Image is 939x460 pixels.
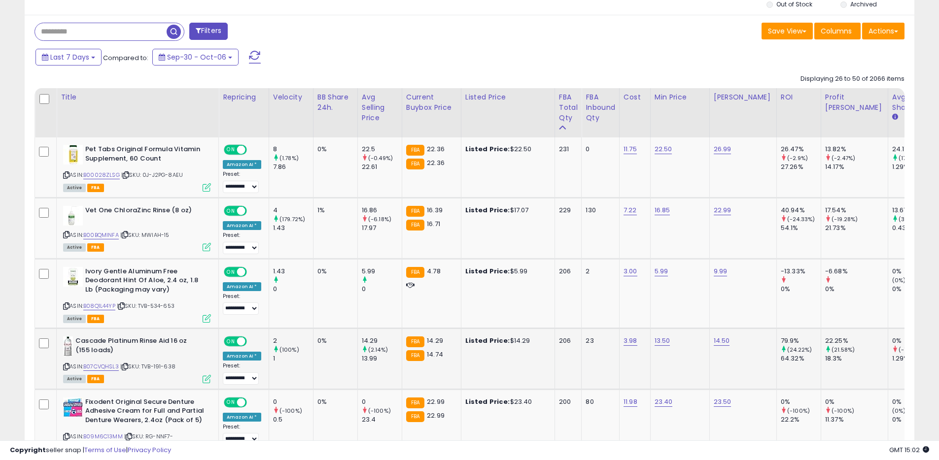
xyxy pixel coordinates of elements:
a: B00028ZLSG [83,171,120,179]
div: 0% [892,285,932,294]
div: 1.29% [892,354,932,363]
span: OFF [245,206,261,215]
span: Sep-30 - Oct-06 [167,52,226,62]
a: 7.22 [624,205,637,215]
div: 0 [362,397,402,406]
div: Amazon AI * [223,352,261,361]
div: Avg BB Share [892,92,928,113]
div: 0% [781,397,821,406]
div: Preset: [223,232,261,254]
div: 17.97 [362,224,402,232]
span: All listings currently available for purchase on Amazon [63,375,86,383]
a: 11.98 [624,397,637,407]
div: 64.32% [781,354,821,363]
b: Fixodent Original Secure Denture Adhesive Cream for Full and Partial Denture Wearers, 2.4oz (Pack... [85,397,205,427]
span: OFF [245,146,261,154]
b: Ivory Gentle Aluminum Free Deodorant Hint Of Aloe, 2.4 oz, 1.8 Lb (Packaging may vary) [85,267,205,297]
div: -13.33% [781,267,821,276]
a: B08Q1L44YP [83,302,115,310]
div: 18.3% [825,354,888,363]
div: $14.29 [465,336,547,345]
div: 4 [273,206,313,215]
div: ASIN: [63,267,211,322]
div: 1% [317,206,350,215]
a: 14.50 [714,336,730,346]
div: 0% [892,336,932,345]
small: (-100%) [787,407,810,415]
div: 206 [559,267,574,276]
div: Velocity [273,92,309,102]
div: Profit [PERSON_NAME] [825,92,884,113]
div: 2 [273,336,313,345]
div: Preset: [223,171,261,193]
button: Save View [762,23,813,39]
span: 22.99 [427,397,445,406]
div: 0% [317,267,350,276]
button: Columns [814,23,861,39]
span: 4.78 [427,266,441,276]
div: Min Price [655,92,705,102]
span: ON [225,206,237,215]
div: 0% [892,267,932,276]
div: ASIN: [63,206,211,251]
div: 0% [825,397,888,406]
div: Title [61,92,214,102]
div: 0% [317,336,350,345]
div: 22.25% [825,336,888,345]
span: ON [225,146,237,154]
div: -6.68% [825,267,888,276]
div: 79.9% [781,336,821,345]
small: (-2.47%) [832,154,855,162]
span: FBA [87,315,104,323]
span: 2025-10-14 15:02 GMT [889,445,929,455]
div: 40.94% [781,206,821,215]
div: Cost [624,92,646,102]
div: FBA inbound Qty [586,92,615,123]
img: 41R66xOocBL._SL40_.jpg [63,206,83,226]
small: (0%) [892,276,906,284]
a: 9.99 [714,266,728,276]
div: Amazon AI * [223,413,261,422]
small: (21.58%) [832,346,855,354]
div: 130 [586,206,612,215]
small: (1.78%) [279,154,299,162]
div: Displaying 26 to 50 of 2066 items [800,74,904,84]
div: 1.43 [273,267,313,276]
b: Vet One ChloraZinc Rinse (8 oz) [85,206,205,218]
div: ASIN: [63,145,211,191]
a: B07CVQHSL3 [83,362,119,371]
div: 0% [892,397,932,406]
div: 80 [586,397,612,406]
div: ASIN: [63,336,211,382]
div: 7.86 [273,163,313,171]
span: | SKU: TVB-191-638 [120,362,175,370]
small: (1773.64%) [899,154,929,162]
small: (-0.49%) [368,154,393,162]
small: FBA [406,411,424,422]
a: Privacy Policy [128,445,171,455]
b: Listed Price: [465,336,510,345]
a: 11.75 [624,144,637,154]
div: 1.43 [273,224,313,232]
small: (-2.9%) [787,154,808,162]
div: Amazon AI * [223,221,261,230]
small: FBA [406,159,424,169]
div: 0.5 [273,415,313,424]
div: 22.61 [362,163,402,171]
div: 200 [559,397,574,406]
a: 22.99 [714,205,731,215]
small: FBA [406,220,424,230]
div: Preset: [223,424,261,446]
span: All listings currently available for purchase on Amazon [63,315,86,323]
small: FBA [406,397,424,408]
img: 41e5vY0XA5L._SL40_.jpg [63,336,73,356]
small: FBA [406,267,424,278]
small: Avg BB Share. [892,113,898,122]
small: (-100%) [899,346,921,354]
div: 0 [362,285,402,294]
div: 23 [586,336,612,345]
a: Terms of Use [84,445,126,455]
div: 0 [273,285,313,294]
span: 14.29 [427,336,443,345]
div: 0 [586,145,612,154]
